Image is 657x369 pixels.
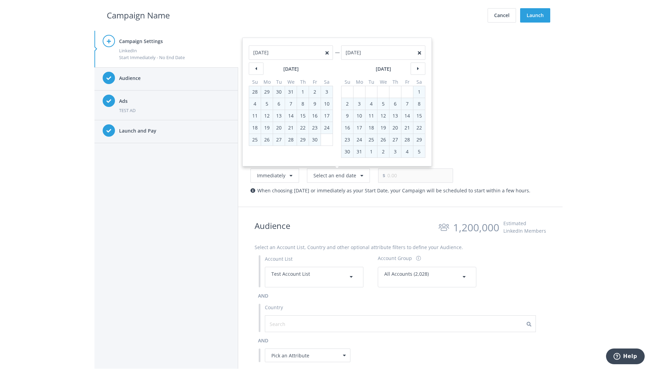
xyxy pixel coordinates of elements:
div: 28 [401,134,413,146]
h2: Audience [255,219,290,235]
div: 27 [389,134,401,146]
div: 8 [298,98,307,110]
div: 26 [377,134,389,146]
th: Sa [321,78,333,86]
input: Search [270,320,331,328]
caption: [DATE] [341,65,425,73]
div: 14 [401,110,413,122]
div: 24 [321,122,333,134]
div: 23 [342,134,353,146]
div: TEST AD [119,107,230,114]
div: 3 [355,98,364,110]
div: Account Group [378,255,412,262]
div: 28 [249,86,261,98]
div: 31 [285,86,297,98]
th: Su [342,78,353,86]
span: $ [378,168,385,183]
button: Launch [520,8,550,23]
div: 24 [353,134,365,146]
button: Immediately [250,168,299,183]
div: 1 [415,86,424,98]
div: 9 [343,110,352,122]
div: 1 [298,86,307,98]
div: 5 [379,98,388,110]
div: 29 [413,134,425,146]
div: 25 [249,134,261,146]
h2: Campaign Name [107,9,170,22]
caption: [DATE] [249,65,333,73]
th: Mo [261,78,273,86]
div: 6 [274,98,283,110]
label: Select an Account List, Country and other optional attribute filters to define your Audience. [255,244,463,251]
div: Start Immediately - No End Date [119,54,230,61]
div: 1 [367,146,376,158]
div: Test Account List [271,270,357,284]
div: 4 [367,98,376,110]
div: 16 [309,110,321,122]
th: Tu [365,78,377,86]
div: 5 [415,146,424,158]
div: 22 [297,122,309,134]
div: 15 [413,110,425,122]
div: 19 [261,122,273,134]
div: 26 [261,134,273,146]
div: 25 [365,134,377,146]
div: 9 [310,98,319,110]
div: 29 [297,134,309,146]
th: Th [389,78,401,86]
div: 30 [342,146,353,158]
label: Country [265,304,283,311]
div: 15 [297,110,309,122]
div: 14 [285,110,297,122]
h4: Audience [119,74,230,82]
div: 30 [273,86,285,98]
th: Fr [309,78,321,86]
div: 28 [285,134,297,146]
div: Pick an Attribute [265,348,350,362]
div: 17 [353,122,365,134]
div: 1,200,000 [453,219,499,235]
span: and [258,292,268,299]
span: and [258,337,268,344]
div: 21 [401,122,413,134]
th: Th [297,78,309,86]
th: Mo [353,78,365,86]
div: 12 [377,110,389,122]
span: All Accounts (2,028) [384,271,429,277]
div: 2 [379,146,388,158]
div: 18 [249,122,261,134]
div: 29 [261,86,273,98]
h4: Ads [119,97,230,105]
div: 4 [403,146,412,158]
div: 13 [273,110,285,122]
button: Cancel [488,8,516,23]
th: Fr [401,78,413,86]
div: 2 [343,98,352,110]
div: Estimated LinkedIn Members [503,220,546,235]
div: 16 [342,122,353,134]
button: Select an end date [307,168,370,183]
iframe: Opens a widget where you can find more information [606,348,645,366]
div: 23 [309,122,321,134]
div: LinkedIn [119,47,230,54]
div: 31 [353,146,365,158]
div: 13 [389,110,401,122]
button: close [325,51,329,55]
h4: Campaign Settings [119,38,230,45]
th: Sa [413,78,425,86]
div: 10 [353,110,365,122]
div: 4 [250,98,259,110]
div: 7 [286,98,295,110]
div: 17 [321,110,333,122]
th: We [285,78,297,86]
th: We [377,78,389,86]
div: 20 [389,122,401,134]
div: 11 [365,110,377,122]
div: 12 [261,110,273,122]
label: Account List [265,255,293,263]
div: 8 [415,98,424,110]
div: 10 [321,98,333,110]
div: 27 [273,134,285,146]
div: 3 [391,146,400,158]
